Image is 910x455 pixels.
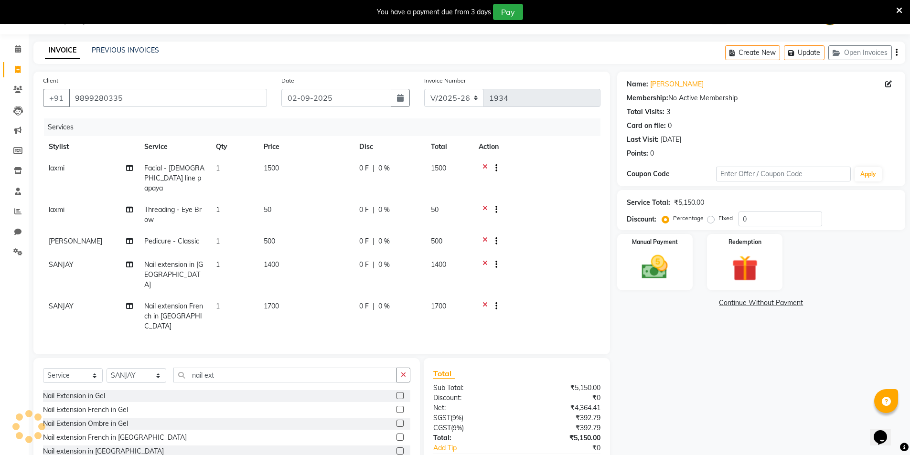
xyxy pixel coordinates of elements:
[373,301,375,311] span: |
[373,163,375,173] span: |
[173,368,397,382] input: Search or Scan
[426,393,517,403] div: Discount:
[144,237,199,245] span: Pedicure - Classic
[144,260,203,289] span: Nail extension in [GEOGRAPHIC_DATA]
[281,76,294,85] label: Date
[359,236,369,246] span: 0 F
[373,260,375,270] span: |
[216,260,220,269] span: 1
[69,89,267,107] input: Search by Name/Mobile/Email/Code
[378,301,390,311] span: 0 %
[661,135,681,145] div: [DATE]
[668,121,672,131] div: 0
[627,107,664,117] div: Total Visits:
[43,89,70,107] button: +91
[431,302,446,310] span: 1700
[49,205,64,214] span: laxmi
[264,205,271,214] span: 50
[517,393,608,403] div: ₹0
[264,164,279,172] span: 1500
[517,383,608,393] div: ₹5,150.00
[43,136,139,158] th: Stylist
[431,205,439,214] span: 50
[493,4,523,20] button: Pay
[210,136,258,158] th: Qty
[431,260,446,269] span: 1400
[627,121,666,131] div: Card on file:
[144,302,203,330] span: Nail extension French in [GEOGRAPHIC_DATA]
[650,148,654,159] div: 0
[619,298,903,308] a: Continue Without Payment
[718,214,733,222] label: Fixed
[424,76,466,85] label: Invoice Number
[431,164,446,172] span: 1500
[92,46,159,54] a: PREVIOUS INVOICES
[216,237,220,245] span: 1
[627,93,896,103] div: No Active Membership
[49,302,74,310] span: SANJAY
[139,136,210,158] th: Service
[43,419,128,429] div: Nail Extension Ombre in Gel
[433,423,451,432] span: CGST
[359,163,369,173] span: 0 F
[144,205,202,224] span: Threading - Eye Brow
[473,136,600,158] th: Action
[453,424,462,432] span: 9%
[426,433,517,443] div: Total:
[378,236,390,246] span: 0 %
[378,260,390,270] span: 0 %
[378,163,390,173] span: 0 %
[674,198,704,208] div: ₹5,150.00
[650,79,704,89] a: [PERSON_NAME]
[216,205,220,214] span: 1
[359,205,369,215] span: 0 F
[378,205,390,215] span: 0 %
[666,107,670,117] div: 3
[216,302,220,310] span: 1
[44,118,608,136] div: Services
[373,236,375,246] span: |
[633,252,676,282] img: _cash.svg
[373,205,375,215] span: |
[144,164,204,192] span: Facial - [DEMOGRAPHIC_DATA] line papaya
[258,136,353,158] th: Price
[532,443,608,453] div: ₹0
[359,301,369,311] span: 0 F
[433,369,455,379] span: Total
[264,237,275,245] span: 500
[353,136,425,158] th: Disc
[264,302,279,310] span: 1700
[359,260,369,270] span: 0 F
[426,443,532,453] a: Add Tip
[627,135,659,145] div: Last Visit:
[43,76,58,85] label: Client
[49,164,64,172] span: laxmi
[673,214,704,222] label: Percentage
[425,136,473,158] th: Total
[855,167,882,181] button: Apply
[43,391,105,401] div: Nail Extension in Gel
[627,169,717,179] div: Coupon Code
[264,260,279,269] span: 1400
[377,7,491,17] div: You have a payment due from 3 days
[725,45,780,60] button: Create New
[627,93,668,103] div: Membership:
[627,79,648,89] div: Name:
[452,414,461,422] span: 9%
[433,413,450,422] span: SGST
[426,383,517,393] div: Sub Total:
[517,423,608,433] div: ₹392.79
[870,417,900,445] iframe: chat widget
[627,198,670,208] div: Service Total:
[43,405,128,415] div: Nail Extension French in Gel
[43,433,187,443] div: Nail extension French in [GEOGRAPHIC_DATA]
[426,423,517,433] div: ( )
[45,42,80,59] a: INVOICE
[49,237,102,245] span: [PERSON_NAME]
[426,403,517,413] div: Net:
[517,413,608,423] div: ₹392.79
[627,214,656,224] div: Discount:
[632,238,678,246] label: Manual Payment
[49,260,74,269] span: SANJAY
[784,45,824,60] button: Update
